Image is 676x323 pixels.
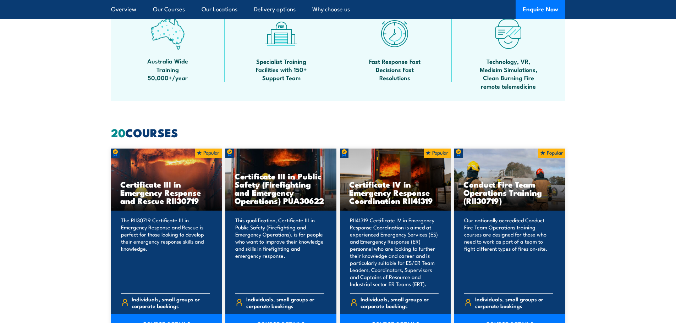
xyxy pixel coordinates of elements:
h3: Certificate III in Public Safety (Firefighting and Emergency Operations) PUA30622 [235,172,327,205]
span: Individuals, small groups or corporate bookings [475,296,553,309]
strong: 20 [111,123,125,141]
span: Individuals, small groups or corporate bookings [132,296,210,309]
p: This qualification, Certificate III in Public Safety (Firefighting and Emergency Operations), is ... [235,217,324,288]
img: auswide-icon [151,17,185,50]
span: Individuals, small groups or corporate bookings [361,296,439,309]
p: Our nationally accredited Conduct Fire Team Operations training courses are designed for those wh... [464,217,553,288]
h3: Conduct Fire Team Operations Training (RII30719) [463,180,556,205]
h3: Certificate III in Emergency Response and Rescue RII30719 [120,180,213,205]
p: The RII30719 Certificate III in Emergency Response and Rescue is perfect for those looking to dev... [121,217,210,288]
h3: Certificate IV in Emergency Response Coordination RII41319 [349,180,442,205]
p: RII41319 Certificate IV in Emergency Response Coordination is aimed at experienced Emergency Serv... [350,217,439,288]
h2: COURSES [111,127,565,137]
span: Fast Response Fast Decisions Fast Resolutions [363,57,427,82]
span: Individuals, small groups or corporate bookings [246,296,324,309]
img: facilities-icon [264,17,298,50]
span: Technology, VR, Medisim Simulations, Clean Burning Fire remote telemedicine [477,57,540,90]
img: tech-icon [491,17,525,50]
span: Specialist Training Facilities with 150+ Support Team [249,57,313,82]
span: Australia Wide Training 50,000+/year [136,57,200,82]
img: fast-icon [378,17,412,50]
